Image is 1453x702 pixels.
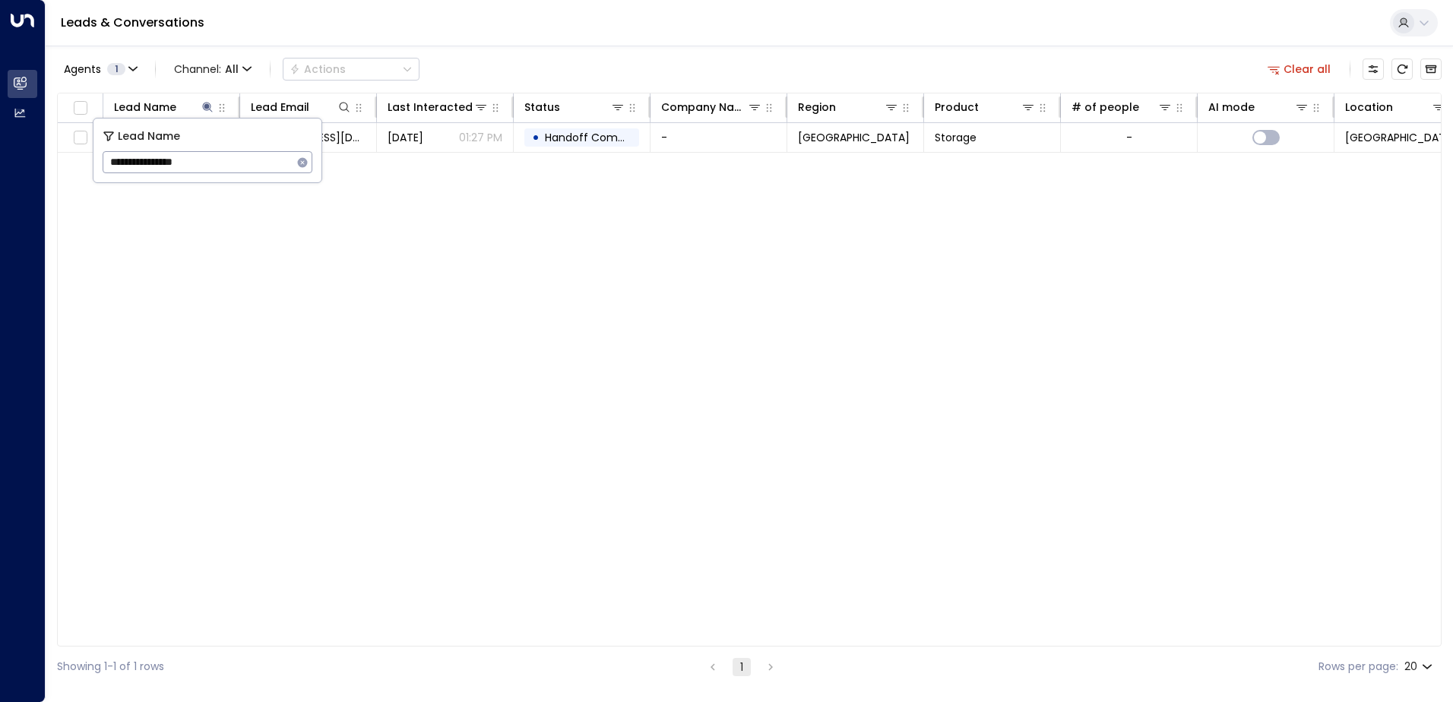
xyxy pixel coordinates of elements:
[661,98,762,116] div: Company Name
[118,128,180,145] span: Lead Name
[798,130,910,145] span: Berkshire
[388,98,489,116] div: Last Interacted
[1208,98,1255,116] div: AI mode
[225,63,239,75] span: All
[524,98,625,116] div: Status
[1261,58,1337,80] button: Clear all
[251,98,352,116] div: Lead Email
[651,123,787,152] td: -
[545,130,652,145] span: Handoff Completed
[935,98,979,116] div: Product
[1126,130,1132,145] div: -
[388,98,473,116] div: Last Interacted
[114,98,176,116] div: Lead Name
[114,98,215,116] div: Lead Name
[290,62,346,76] div: Actions
[1208,98,1309,116] div: AI mode
[1345,98,1393,116] div: Location
[61,14,204,31] a: Leads & Conversations
[1363,58,1384,80] button: Customize
[168,58,258,80] button: Channel:All
[935,98,1036,116] div: Product
[1345,98,1446,116] div: Location
[459,130,502,145] p: 01:27 PM
[532,125,540,150] div: •
[524,98,560,116] div: Status
[935,130,977,145] span: Storage
[71,128,90,147] span: Toggle select row
[1072,98,1139,116] div: # of people
[283,58,419,81] button: Actions
[1072,98,1173,116] div: # of people
[388,130,423,145] span: Yesterday
[57,659,164,675] div: Showing 1-1 of 1 rows
[733,658,751,676] button: page 1
[1318,659,1398,675] label: Rows per page:
[1391,58,1413,80] span: Refresh
[798,98,899,116] div: Region
[251,98,309,116] div: Lead Email
[283,58,419,81] div: Button group with a nested menu
[107,63,125,75] span: 1
[798,98,836,116] div: Region
[1404,656,1436,678] div: 20
[703,657,780,676] nav: pagination navigation
[661,98,747,116] div: Company Name
[1420,58,1442,80] button: Archived Leads
[64,64,101,74] span: Agents
[57,58,143,80] button: Agents1
[168,58,258,80] span: Channel:
[71,99,90,118] span: Toggle select all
